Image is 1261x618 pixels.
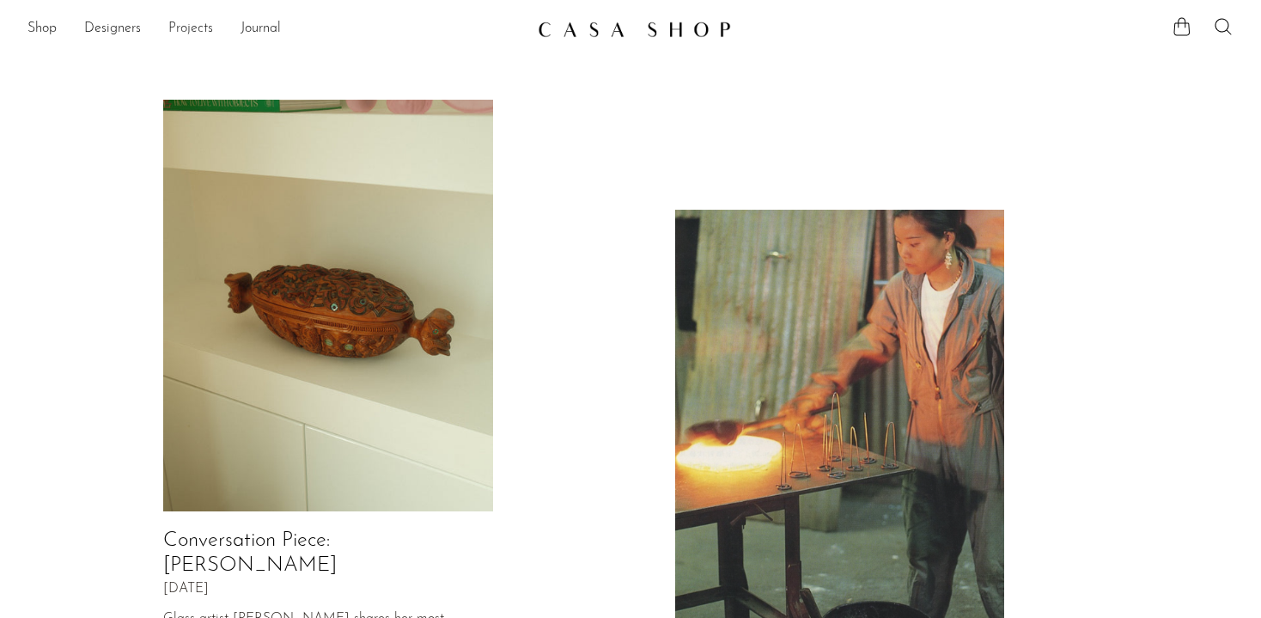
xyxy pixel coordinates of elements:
[168,18,213,40] a: Projects
[241,18,281,40] a: Journal
[163,530,337,576] a: Conversation Piece: [PERSON_NAME]
[27,15,524,44] nav: Desktop navigation
[163,100,493,512] img: Conversation Piece: Devon Made
[27,15,524,44] ul: NEW HEADER MENU
[84,18,141,40] a: Designers
[163,582,209,597] span: [DATE]
[27,18,57,40] a: Shop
